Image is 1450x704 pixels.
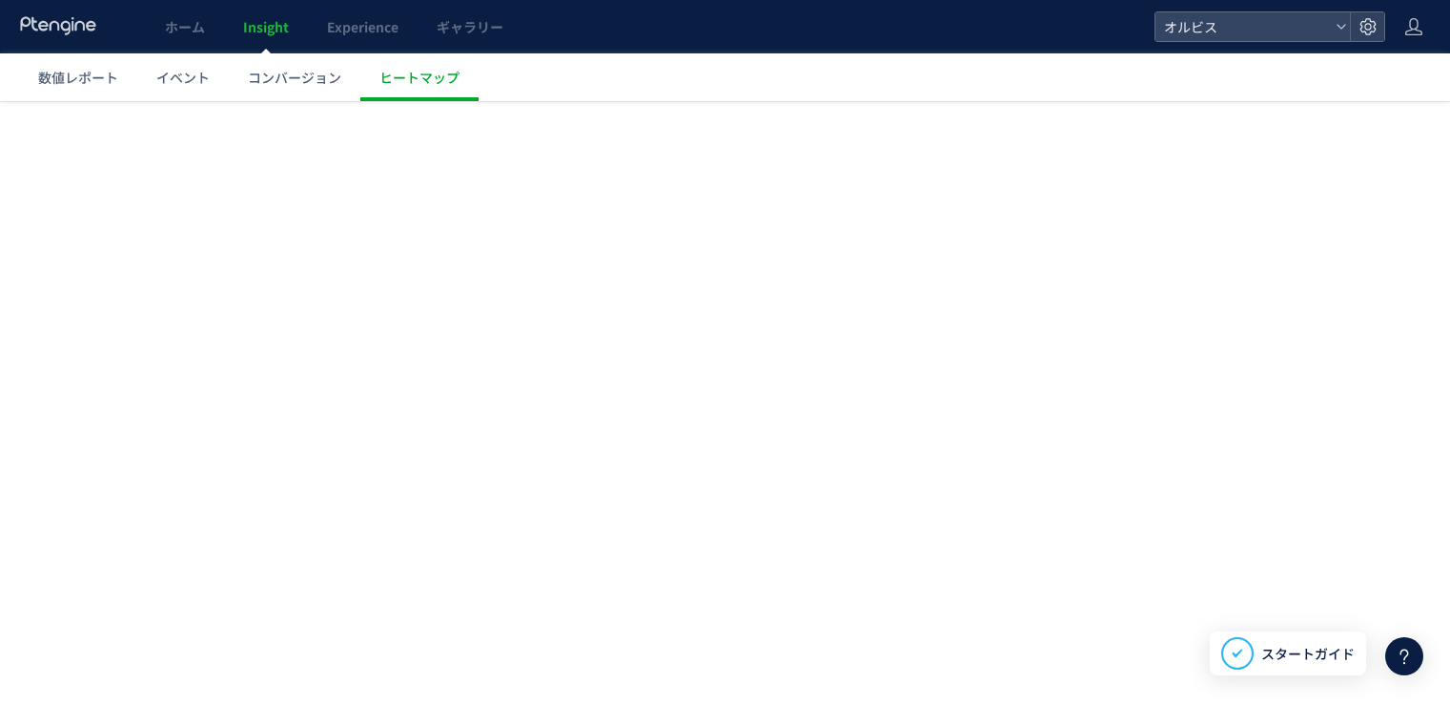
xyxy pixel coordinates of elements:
[38,68,118,87] span: 数値レポート
[1158,12,1328,41] span: オルビス
[243,17,289,36] span: Insight
[1261,644,1355,664] span: スタートガイド
[165,17,205,36] span: ホーム
[327,17,398,36] span: Experience
[248,68,341,87] span: コンバージョン
[379,68,460,87] span: ヒートマップ
[437,17,503,36] span: ギャラリー
[156,68,210,87] span: イベント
